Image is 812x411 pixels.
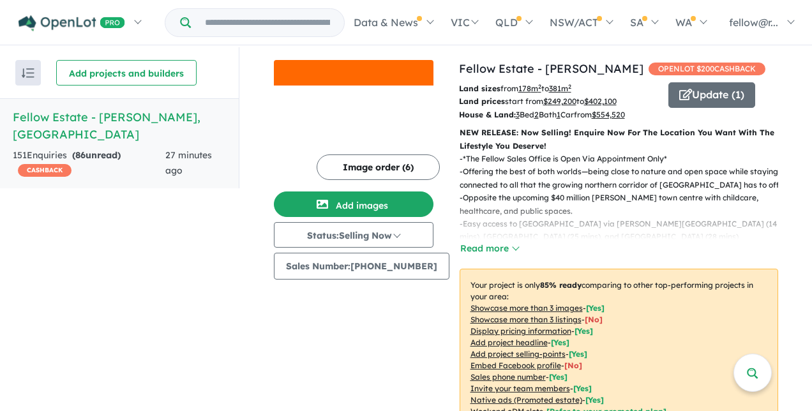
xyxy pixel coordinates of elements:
u: 2 [534,110,539,119]
span: [ Yes ] [586,303,605,313]
button: Add projects and builders [56,60,197,86]
h5: Fellow Estate - [PERSON_NAME] , [GEOGRAPHIC_DATA] [13,108,226,143]
u: 381 m [549,84,571,93]
span: [ Yes ] [575,326,593,336]
span: [ Yes ] [551,338,569,347]
b: Land prices [459,96,505,106]
u: Add project selling-points [470,349,566,359]
div: 151 Enquir ies [13,148,165,179]
p: from [459,82,659,95]
span: 27 minutes ago [165,149,212,176]
p: - Opposite the upcoming $40 million [PERSON_NAME] town centre with childcare, healthcare, and pub... [460,191,788,218]
p: - Offering the best of both worlds—being close to nature and open space while staying connected t... [460,165,788,191]
strong: ( unread) [72,149,121,161]
span: [ Yes ] [569,349,587,359]
img: sort.svg [22,68,34,78]
input: Try estate name, suburb, builder or developer [193,9,342,36]
span: OPENLOT $ 200 CASHBACK [649,63,765,75]
p: start from [459,95,659,108]
u: $ 402,100 [584,96,617,106]
p: - Easy access to [GEOGRAPHIC_DATA] via [PERSON_NAME][GEOGRAPHIC_DATA] (14 mins), [GEOGRAPHIC_DATA... [460,218,788,244]
u: Add project headline [470,338,548,347]
u: 3 [516,110,520,119]
button: Add images [274,191,433,217]
span: [Yes] [585,395,604,405]
span: to [541,84,571,93]
u: Showcase more than 3 images [470,303,583,313]
u: Invite your team members [470,384,570,393]
b: House & Land: [459,110,516,119]
p: NEW RELEASE: Now Selling! Enquire Now For The Location You Want With The Lifestyle You Deserve! [460,126,778,153]
u: Embed Facebook profile [470,361,561,370]
b: Land sizes [459,84,500,93]
span: [ Yes ] [549,372,568,382]
button: Image order (6) [317,154,440,180]
img: Openlot PRO Logo White [19,15,125,31]
button: Read more [460,241,520,256]
span: [ No ] [585,315,603,324]
u: $ 554,520 [592,110,625,119]
button: Status:Selling Now [274,222,433,248]
a: Fellow Estate - [PERSON_NAME] [459,61,643,76]
u: Sales phone number [470,372,546,382]
span: [ Yes ] [573,384,592,393]
span: CASHBACK [18,164,71,177]
span: [ No ] [564,361,582,370]
b: 85 % ready [540,280,582,290]
span: fellow@r... [729,16,778,29]
p: Bed Bath Car from [459,108,659,121]
p: - *The Fellow Sales Office is Open Via Appointment Only* [460,153,788,165]
u: Display pricing information [470,326,571,336]
u: 1 [557,110,560,119]
u: Native ads (Promoted estate) [470,395,582,405]
sup: 2 [568,83,571,90]
u: $ 249,200 [543,96,576,106]
span: 86 [75,149,86,161]
u: Showcase more than 3 listings [470,315,582,324]
button: Sales Number:[PHONE_NUMBER] [274,253,449,280]
u: 178 m [518,84,541,93]
span: to [576,96,617,106]
sup: 2 [538,83,541,90]
button: Update (1) [668,82,755,108]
